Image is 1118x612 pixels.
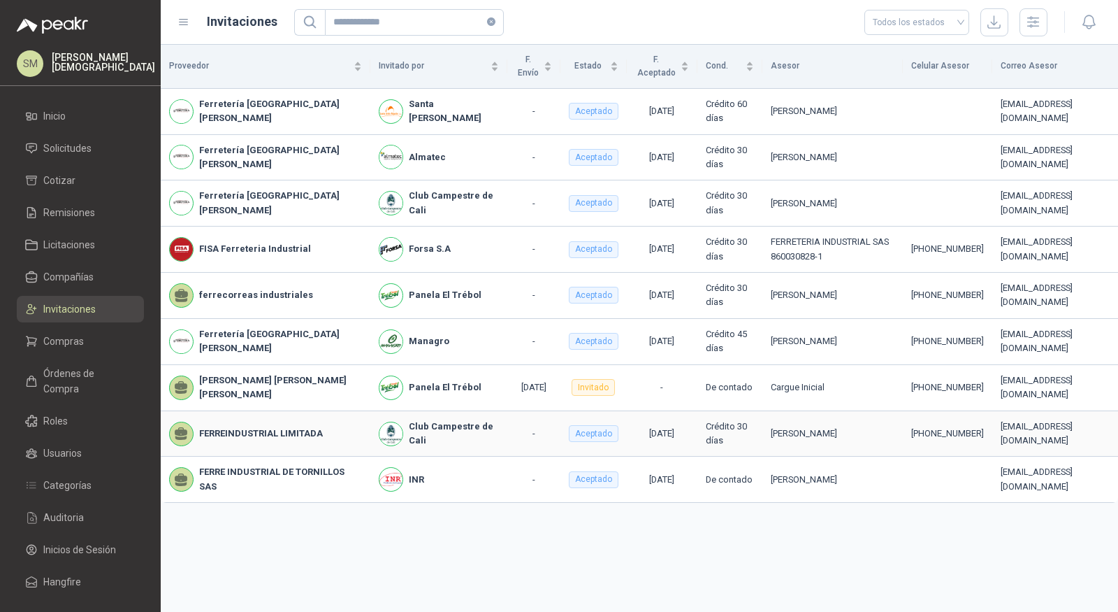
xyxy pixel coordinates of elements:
div: Cargue Inicial [771,380,894,394]
span: Remisiones [43,205,95,220]
span: Órdenes de Compra [43,366,131,397]
img: Company Logo [379,376,402,399]
img: Company Logo [379,238,402,261]
span: Cond. [706,59,743,73]
div: [PERSON_NAME] [771,197,894,211]
a: Compañías [17,264,144,290]
div: [PHONE_NUMBER] [911,427,984,441]
span: - [532,198,535,208]
span: [DATE] [649,106,674,116]
a: Invitaciones [17,296,144,322]
a: Roles [17,408,144,434]
div: Aceptado [569,195,618,212]
h1: Invitaciones [207,12,277,31]
img: Company Logo [379,422,402,446]
span: [DATE] [649,198,674,208]
b: Ferretería [GEOGRAPHIC_DATA][PERSON_NAME] [199,189,362,218]
div: [PERSON_NAME] [771,473,894,487]
span: Inicio [43,108,66,124]
span: [DATE] [649,428,674,439]
b: Ferretería [GEOGRAPHIC_DATA][PERSON_NAME] [199,143,362,172]
div: Crédito 30 días [706,281,755,310]
div: Crédito 30 días [706,420,755,448]
img: Logo peakr [17,17,88,34]
b: Forsa S.A [409,242,451,256]
a: Licitaciones [17,232,144,258]
span: Solicitudes [43,141,92,156]
b: Panela El Trébol [409,380,481,394]
span: - [532,336,535,346]
th: Correo Asesor [992,45,1118,89]
span: Compras [43,334,84,349]
a: Categorías [17,472,144,499]
b: FISA Ferreteria Industrial [199,242,311,256]
span: Hangfire [43,574,81,590]
div: De contado [706,380,755,394]
span: close-circle [487,15,495,29]
span: - [532,152,535,162]
span: Proveedor [169,59,351,73]
div: Aceptado [569,333,618,350]
span: [DATE] [649,290,674,300]
th: Cond. [697,45,763,89]
span: Roles [43,413,68,429]
p: [PERSON_NAME] [DEMOGRAPHIC_DATA] [52,52,155,72]
div: Aceptado [569,287,618,304]
th: Asesor [762,45,903,89]
img: Company Logo [379,145,402,169]
div: [PERSON_NAME] [771,288,894,302]
a: Hangfire [17,569,144,595]
div: [EMAIL_ADDRESS][DOMAIN_NAME] [1001,235,1110,264]
span: [DATE] [649,243,674,254]
span: Usuarios [43,446,82,461]
span: Compañías [43,269,94,285]
div: [PHONE_NUMBER] [911,288,984,302]
span: - [532,428,535,439]
span: Cotizar [43,173,75,188]
div: Invitado [572,379,615,396]
a: Órdenes de Compra [17,360,144,402]
span: [DATE] [521,382,546,392]
div: Crédito 30 días [706,189,755,218]
b: Club Campestre de Cali [409,189,498,218]
b: INR [409,473,424,487]
span: [DATE] [649,152,674,162]
div: Crédito 60 días [706,97,755,126]
div: [EMAIL_ADDRESS][DOMAIN_NAME] [1001,281,1110,310]
span: Categorías [43,478,92,493]
span: close-circle [487,17,495,26]
img: Company Logo [379,330,402,353]
a: Inicio [17,103,144,129]
span: F. Aceptado [635,53,678,80]
a: Remisiones [17,199,144,226]
b: Managro [409,334,449,348]
div: [EMAIL_ADDRESS][DOMAIN_NAME] [1001,189,1110,218]
b: [PERSON_NAME] [PERSON_NAME] [PERSON_NAME] [199,373,362,402]
b: Ferretería [GEOGRAPHIC_DATA][PERSON_NAME] [199,97,362,126]
span: Inicios de Sesión [43,542,116,557]
div: Aceptado [569,425,618,442]
span: - [532,106,535,116]
span: Invitado por [379,59,487,73]
b: Ferretería [GEOGRAPHIC_DATA][PERSON_NAME] [199,327,362,356]
div: FERRETERIA INDUSTRIAL SAS 860030828-1 [771,235,894,264]
div: [PERSON_NAME] [771,334,894,348]
div: De contado [706,473,755,487]
b: Santa [PERSON_NAME] [409,97,498,126]
div: [EMAIL_ADDRESS][DOMAIN_NAME] [1001,97,1110,126]
div: Aceptado [569,103,618,120]
span: Invitaciones [43,301,96,317]
span: - [660,382,663,392]
img: Company Logo [170,100,193,123]
img: Company Logo [379,192,402,215]
div: Crédito 30 días [706,235,755,264]
div: Crédito 30 días [706,143,755,172]
img: Company Logo [170,192,193,215]
b: FERREINDUSTRIAL LIMITADA [199,427,323,441]
div: [PERSON_NAME] [771,150,894,164]
div: [EMAIL_ADDRESS][DOMAIN_NAME] [1001,420,1110,448]
th: F. Envío [507,45,560,89]
img: Company Logo [379,100,402,123]
span: - [532,243,535,254]
img: Company Logo [379,468,402,491]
